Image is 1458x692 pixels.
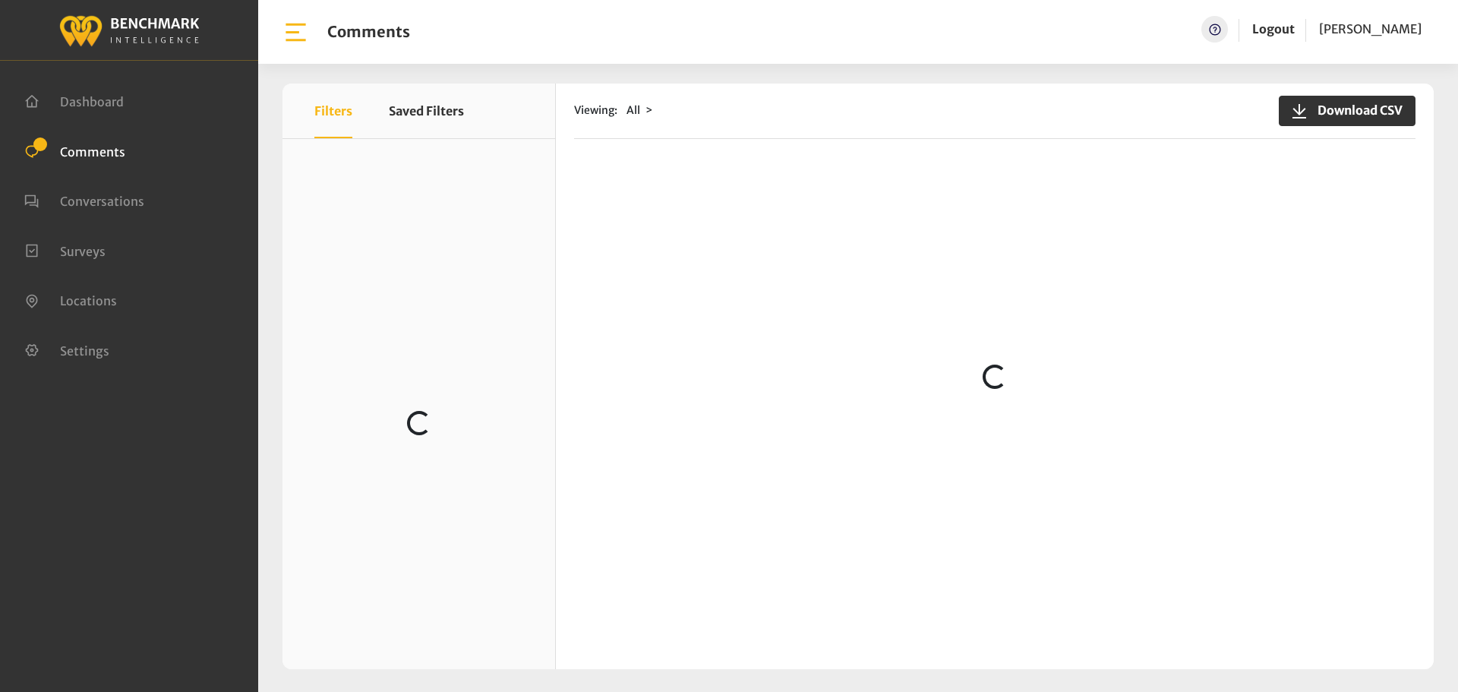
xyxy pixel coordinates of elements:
a: Locations [24,292,117,307]
a: Comments [24,143,125,158]
a: Logout [1252,21,1295,36]
a: Surveys [24,242,106,258]
span: Download CSV [1308,101,1403,119]
img: benchmark [58,11,200,49]
span: Settings [60,343,109,358]
span: Locations [60,293,117,308]
span: Conversations [60,194,144,209]
img: bar [282,19,309,46]
h1: Comments [327,23,410,41]
button: Filters [314,84,352,138]
a: Settings [24,342,109,357]
a: Logout [1252,16,1295,43]
span: Surveys [60,243,106,258]
a: Conversations [24,192,144,207]
span: All [626,103,640,117]
button: Download CSV [1279,96,1415,126]
a: Dashboard [24,93,124,108]
span: Comments [60,144,125,159]
span: Viewing: [574,103,617,118]
a: [PERSON_NAME] [1319,16,1422,43]
span: Dashboard [60,94,124,109]
button: Saved Filters [389,84,464,138]
span: [PERSON_NAME] [1319,21,1422,36]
